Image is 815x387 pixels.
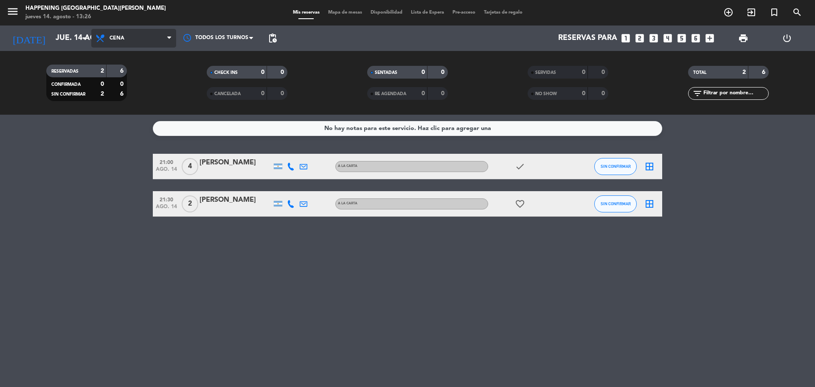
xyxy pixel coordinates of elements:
strong: 6 [762,69,767,75]
div: No hay notas para este servicio. Haz clic para agregar una [324,124,491,133]
div: Happening [GEOGRAPHIC_DATA][PERSON_NAME] [25,4,166,13]
span: RESERVADAS [51,69,79,73]
strong: 0 [422,90,425,96]
strong: 2 [742,69,746,75]
button: SIN CONFIRMAR [594,158,637,175]
span: NO SHOW [535,92,557,96]
i: turned_in_not [769,7,779,17]
i: add_circle_outline [723,7,733,17]
i: arrow_drop_down [79,33,89,43]
strong: 0 [422,69,425,75]
i: looks_4 [662,33,673,44]
span: SENTADAS [375,71,397,75]
div: jueves 14. agosto - 13:26 [25,13,166,21]
span: Lista de Espera [407,10,448,15]
strong: 0 [582,69,585,75]
span: pending_actions [267,33,278,43]
span: Mis reservas [289,10,324,15]
strong: 0 [582,90,585,96]
i: looks_5 [676,33,687,44]
i: favorite_border [515,199,525,209]
span: RE AGENDADA [375,92,406,96]
input: Filtrar por nombre... [703,89,768,98]
strong: 6 [120,91,125,97]
i: check [515,161,525,172]
i: [DATE] [6,29,51,48]
span: SIN CONFIRMAR [601,164,631,169]
span: 21:30 [156,194,177,204]
strong: 0 [120,81,125,87]
span: CHECK INS [214,71,238,75]
div: [PERSON_NAME] [200,195,272,206]
i: filter_list [692,88,703,99]
i: border_all [644,199,655,209]
strong: 0 [441,69,446,75]
strong: 2 [101,91,104,97]
i: menu [6,5,19,18]
span: 4 [182,158,198,175]
i: add_box [704,33,715,44]
span: SERVIDAS [535,71,556,75]
i: border_all [644,161,655,172]
strong: 6 [120,68,125,74]
span: 2 [182,195,198,212]
div: LOG OUT [765,25,809,51]
i: exit_to_app [746,7,756,17]
span: Cena [110,35,124,41]
strong: 0 [601,90,607,96]
strong: 2 [101,68,104,74]
i: power_settings_new [782,33,792,43]
span: Disponibilidad [366,10,407,15]
span: Tarjetas de regalo [480,10,527,15]
strong: 0 [261,69,264,75]
span: TOTAL [693,71,706,75]
span: Reservas para [558,34,617,42]
strong: 0 [281,69,286,75]
span: CANCELADA [214,92,241,96]
i: search [792,7,802,17]
i: looks_6 [690,33,701,44]
span: print [738,33,748,43]
i: looks_one [620,33,631,44]
button: SIN CONFIRMAR [594,195,637,212]
span: A LA CARTA [338,164,357,168]
i: looks_3 [648,33,659,44]
strong: 0 [101,81,104,87]
span: ago. 14 [156,204,177,214]
span: SIN CONFIRMAR [601,201,631,206]
i: looks_two [634,33,645,44]
span: ago. 14 [156,167,177,176]
strong: 0 [441,90,446,96]
span: CONFIRMADA [51,82,81,87]
span: Mapa de mesas [324,10,366,15]
strong: 0 [281,90,286,96]
strong: 0 [261,90,264,96]
div: [PERSON_NAME] [200,157,272,168]
strong: 0 [601,69,607,75]
button: menu [6,5,19,21]
span: SIN CONFIRMAR [51,92,85,96]
span: 21:00 [156,157,177,167]
span: Pre-acceso [448,10,480,15]
span: A LA CARTA [338,202,357,205]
